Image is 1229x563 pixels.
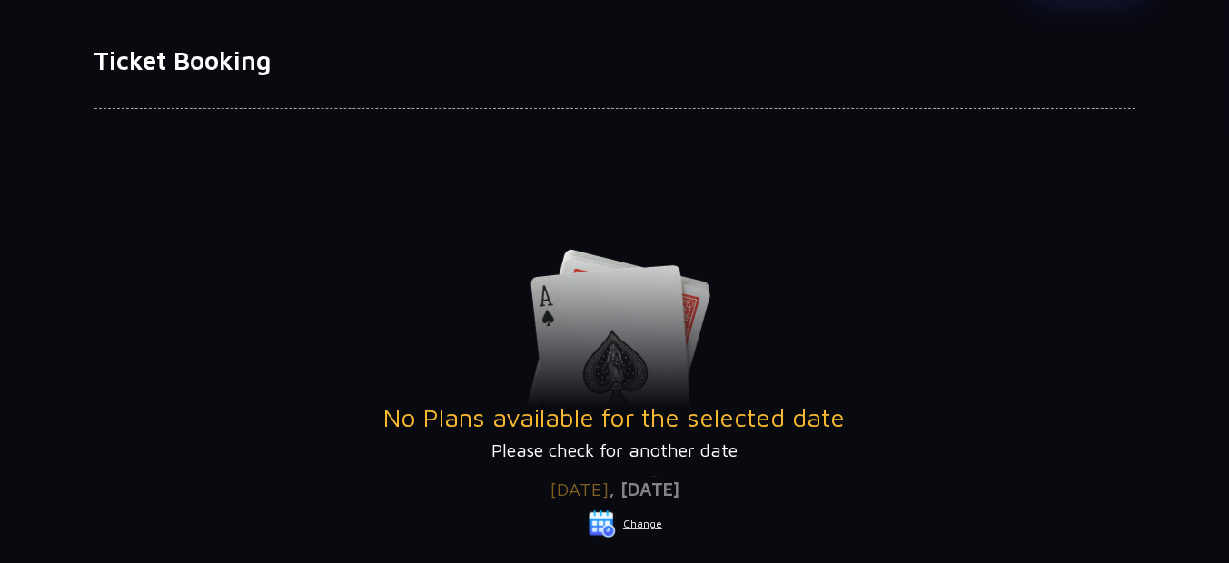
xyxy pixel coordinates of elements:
h1: Ticket Booking [94,45,1135,76]
button: Change [588,509,663,538]
span: [DATE] [550,479,609,499]
p: Please check for another date [94,437,1135,464]
h3: No Plans available for the selected date [94,402,1135,433]
span: , [DATE] [609,479,679,499]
